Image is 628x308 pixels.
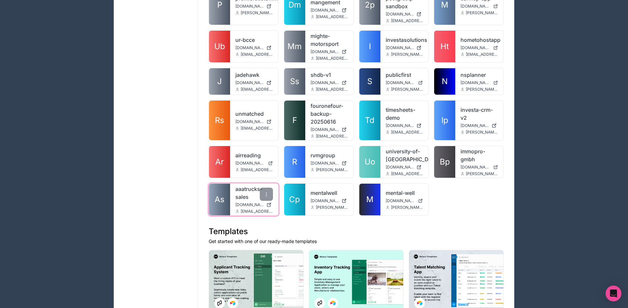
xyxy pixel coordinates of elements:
[386,71,423,79] a: publicfirst
[311,102,348,126] a: fouronefour-backup-20250616
[466,52,498,57] span: [EMAIL_ADDRESS][DOMAIN_NAME]
[316,134,348,139] span: [EMAIL_ADDRESS][DOMAIN_NAME]
[369,41,371,52] span: I
[311,80,339,85] span: [DOMAIN_NAME]
[290,76,299,87] span: Ss
[606,286,621,301] div: Open Intercom Messenger
[209,31,230,62] a: Ub
[284,146,305,178] a: R
[235,185,273,201] a: aaatrucks-sales
[284,101,305,140] a: F
[241,209,273,214] span: [EMAIL_ADDRESS][DOMAIN_NAME]
[386,123,423,128] a: [DOMAIN_NAME]
[365,157,375,167] span: Uo
[311,127,348,132] a: [DOMAIN_NAME]
[241,126,273,131] span: [EMAIL_ADDRESS][DOMAIN_NAME]
[461,45,491,50] span: [DOMAIN_NAME]
[386,12,414,17] span: [DOMAIN_NAME]
[235,119,264,124] span: [DOMAIN_NAME]
[386,80,423,85] a: [DOMAIN_NAME]
[235,110,273,118] a: unmatched
[215,157,224,167] span: Ar
[235,161,265,166] span: [DOMAIN_NAME]
[316,167,348,172] span: [PERSON_NAME][EMAIL_ADDRESS][DOMAIN_NAME]
[235,119,273,124] a: [DOMAIN_NAME]
[235,202,264,207] span: [DOMAIN_NAME]
[434,101,455,140] a: Ip
[311,127,339,132] span: [DOMAIN_NAME]
[311,71,348,79] a: shdb-v1
[461,123,498,128] a: [DOMAIN_NAME]
[391,130,423,135] span: [EMAIL_ADDRESS][DOMAIN_NAME]
[386,45,414,50] span: [DOMAIN_NAME]
[284,184,305,215] a: Cp
[461,45,498,50] a: [DOMAIN_NAME]
[417,300,422,306] img: Airtable Logo
[386,189,423,197] a: mental-well
[391,18,423,23] span: [EMAIL_ADDRESS][DOMAIN_NAME]
[461,80,498,85] a: [DOMAIN_NAME]
[461,147,498,163] a: immopro-gmbh
[316,205,348,210] span: [PERSON_NAME][EMAIL_ADDRESS][DOMAIN_NAME]
[386,147,423,163] a: university-of-[GEOGRAPHIC_DATA]
[386,165,423,170] a: [DOMAIN_NAME]
[386,198,423,203] a: [DOMAIN_NAME]
[434,31,455,62] a: Ht
[235,4,264,9] span: [DOMAIN_NAME]
[230,300,235,306] img: Airtable Logo
[466,130,498,135] span: [PERSON_NAME][EMAIL_ADDRESS][PERSON_NAME][DOMAIN_NAME]
[461,165,491,170] span: [DOMAIN_NAME]
[466,87,498,92] span: [PERSON_NAME][EMAIL_ADDRESS][DOMAIN_NAME]
[461,106,498,122] a: investa-crm-v2
[359,68,380,95] a: S
[311,80,348,85] a: [DOMAIN_NAME]
[434,68,455,95] a: N
[311,189,348,197] a: mentalwell
[241,52,273,57] span: [EMAIL_ADDRESS][DOMAIN_NAME]
[386,123,414,128] span: [DOMAIN_NAME]
[217,76,222,87] span: J
[235,36,273,44] a: ur-bcce
[311,49,348,54] a: [DOMAIN_NAME]
[209,226,504,237] h1: Templates
[441,115,448,126] span: Ip
[241,10,273,15] span: [PERSON_NAME][EMAIL_ADDRESS][DOMAIN_NAME]
[330,300,336,306] img: Airtable Logo
[386,36,423,44] a: investasolutions
[241,167,273,172] span: [EMAIL_ADDRESS][DOMAIN_NAME]
[316,14,348,19] span: [EMAIL_ADDRESS][DOMAIN_NAME]
[461,80,491,85] span: [DOMAIN_NAME]
[316,87,348,92] span: [EMAIL_ADDRESS][DOMAIN_NAME]
[311,151,348,159] a: rvmgroup
[386,106,423,122] a: timesheets-demo
[235,80,273,85] a: [DOMAIN_NAME]
[235,202,273,207] a: [DOMAIN_NAME]
[311,198,348,203] a: [DOMAIN_NAME]
[311,8,348,13] a: [DOMAIN_NAME]
[367,76,372,87] span: S
[391,52,423,57] span: [PERSON_NAME][EMAIL_ADDRESS][PERSON_NAME][DOMAIN_NAME]
[209,184,230,215] a: As
[215,115,224,126] span: Rs
[359,146,380,178] a: Uo
[461,4,491,9] span: [DOMAIN_NAME]
[466,10,498,15] span: [PERSON_NAME][EMAIL_ADDRESS][DOMAIN_NAME]
[434,146,455,178] a: Bp
[391,87,423,92] span: [PERSON_NAME][EMAIL_ADDRESS][DOMAIN_NAME]
[292,157,297,167] span: R
[461,165,498,170] a: [DOMAIN_NAME]
[311,198,339,203] span: [DOMAIN_NAME]
[241,87,273,92] span: [EMAIL_ADDRESS][DOMAIN_NAME]
[386,198,416,203] span: [DOMAIN_NAME]
[386,12,423,17] a: [DOMAIN_NAME]
[311,49,339,54] span: [DOMAIN_NAME]
[289,194,300,205] span: Cp
[215,194,224,205] span: As
[311,32,348,48] a: mighte-motorsport
[391,171,423,176] span: [EMAIL_ADDRESS][DOMAIN_NAME]
[235,161,273,166] a: [DOMAIN_NAME]
[386,45,423,50] a: [DOMAIN_NAME]
[235,45,273,50] a: [DOMAIN_NAME]
[311,8,339,13] span: [DOMAIN_NAME]
[442,76,448,87] span: N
